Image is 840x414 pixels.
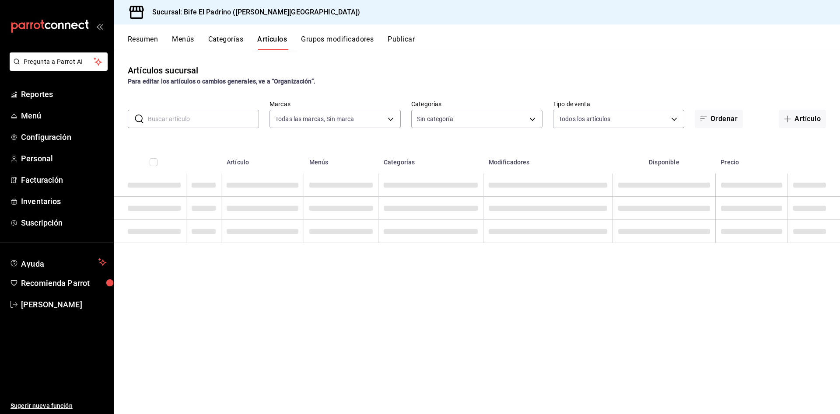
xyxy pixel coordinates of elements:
[257,35,287,50] button: Artículos
[172,35,194,50] button: Menús
[6,63,108,73] a: Pregunta a Parrot AI
[304,146,378,174] th: Menús
[10,52,108,71] button: Pregunta a Parrot AI
[221,146,304,174] th: Artículo
[21,88,106,100] span: Reportes
[559,115,611,123] span: Todos los artículos
[21,277,106,289] span: Recomienda Parrot
[695,110,743,128] button: Ordenar
[21,195,106,207] span: Inventarios
[388,35,415,50] button: Publicar
[613,146,716,174] th: Disponible
[10,401,106,411] span: Sugerir nueva función
[301,35,374,50] button: Grupos modificadores
[21,110,106,122] span: Menú
[275,115,354,123] span: Todas las marcas, Sin marca
[417,115,453,123] span: Sin categoría
[779,110,826,128] button: Artículo
[21,131,106,143] span: Configuración
[128,78,315,85] strong: Para editar los artículos o cambios generales, ve a “Organización”.
[208,35,244,50] button: Categorías
[378,146,483,174] th: Categorías
[21,257,95,268] span: Ayuda
[128,35,158,50] button: Resumen
[715,146,787,174] th: Precio
[483,146,613,174] th: Modificadores
[128,64,198,77] div: Artículos sucursal
[269,101,401,107] label: Marcas
[148,110,259,128] input: Buscar artículo
[128,35,840,50] div: navigation tabs
[145,7,360,17] h3: Sucursal: Bife El Padrino ([PERSON_NAME][GEOGRAPHIC_DATA])
[96,23,103,30] button: open_drawer_menu
[411,101,542,107] label: Categorías
[21,299,106,310] span: [PERSON_NAME]
[21,174,106,186] span: Facturación
[24,57,94,66] span: Pregunta a Parrot AI
[21,217,106,229] span: Suscripción
[553,101,684,107] label: Tipo de venta
[21,153,106,164] span: Personal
